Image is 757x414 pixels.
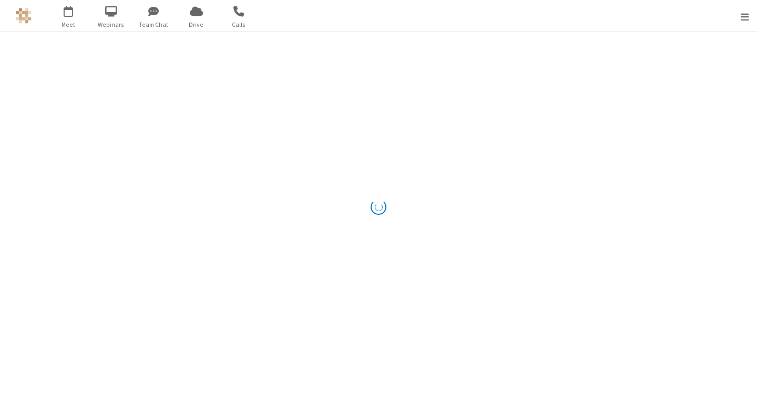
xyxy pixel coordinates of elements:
[91,20,131,29] span: Webinars
[177,20,216,29] span: Drive
[731,387,749,407] iframe: Chat
[49,20,88,29] span: Meet
[16,8,32,24] img: QA Selenium DO NOT DELETE OR CHANGE
[219,20,259,29] span: Calls
[134,20,173,29] span: Team Chat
